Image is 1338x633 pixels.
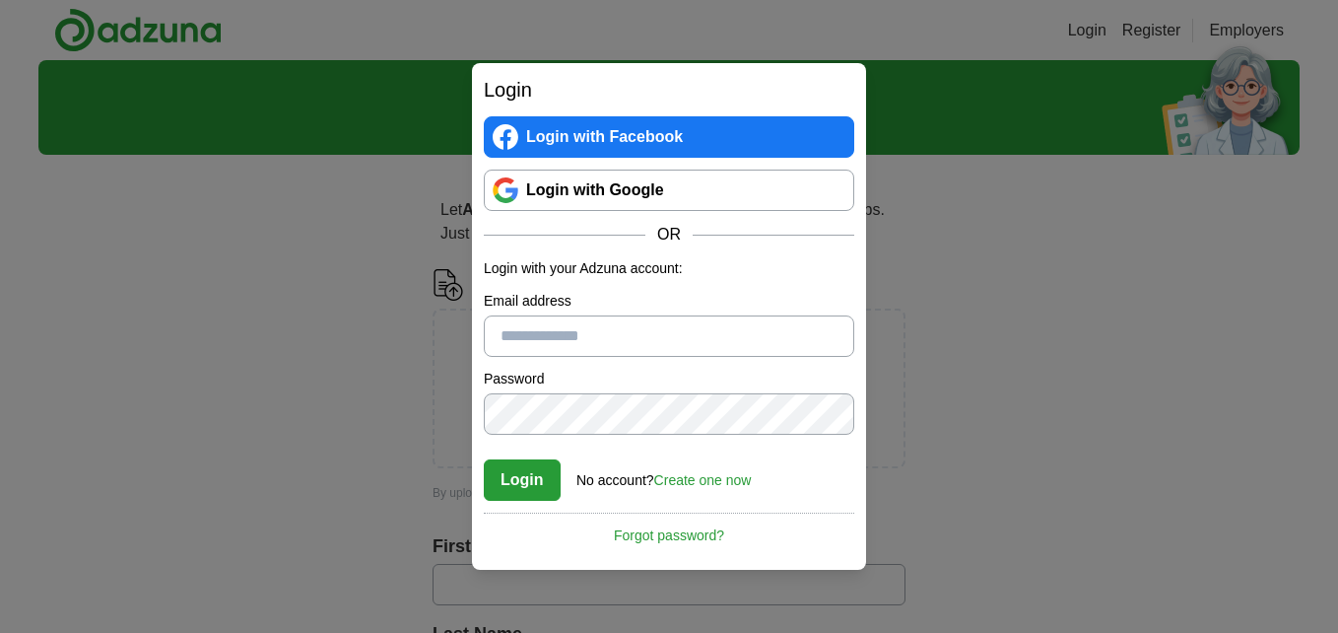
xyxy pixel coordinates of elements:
[484,258,854,279] p: Login with your Adzuna account:
[484,170,854,211] a: Login with Google
[484,369,854,389] label: Password
[484,75,854,105] h2: Login
[645,223,693,246] span: OR
[484,291,854,312] label: Email address
[484,513,854,546] a: Forgot password?
[654,472,752,488] a: Create one now
[484,116,854,158] a: Login with Facebook
[576,458,751,491] div: No account?
[484,459,561,501] button: Login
